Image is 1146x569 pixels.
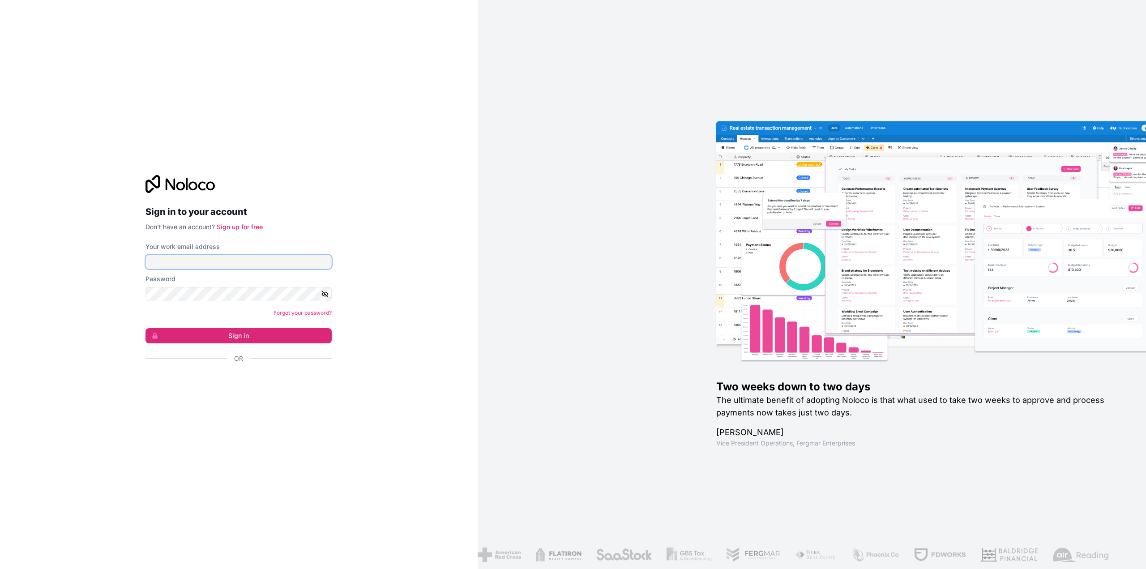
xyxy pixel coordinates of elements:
img: /assets/phoenix-BREaitsQ.png [851,548,899,562]
img: /assets/flatiron-C8eUkumj.png [535,548,582,562]
img: /assets/fiera-fwj2N5v4.png [795,548,837,562]
h1: [PERSON_NAME] [716,426,1117,439]
input: Email address [145,255,332,269]
button: Sign in [145,328,332,343]
h2: The ultimate benefit of adopting Noloco is that what used to take two weeks to approve and proces... [716,394,1117,419]
img: /assets/american-red-cross-BAupjrZR.png [477,548,521,562]
img: /assets/gbstax-C-GtDUiK.png [666,548,712,562]
img: /assets/fergmar-CudnrXN5.png [726,548,781,562]
img: /assets/baldridge-DxmPIwAm.png [980,548,1038,562]
label: Your work email address [145,242,220,251]
label: Password [145,274,175,283]
input: Password [145,287,332,301]
h1: Vice President Operations , Fergmar Enterprises [716,439,1117,448]
a: Sign up for free [217,223,263,231]
img: /assets/saastock-C6Zbiodz.png [596,548,652,562]
span: Don't have an account? [145,223,215,231]
a: Forgot your password? [274,309,332,316]
iframe: Sign in with Google Button [141,373,329,393]
h2: Sign in to your account [145,204,332,220]
h1: Two weeks down to two days [716,380,1117,394]
img: /assets/fdworks-Bi04fVtw.png [914,548,966,562]
img: /assets/airreading-FwAmRzSr.png [1052,548,1109,562]
span: Or [234,354,243,363]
